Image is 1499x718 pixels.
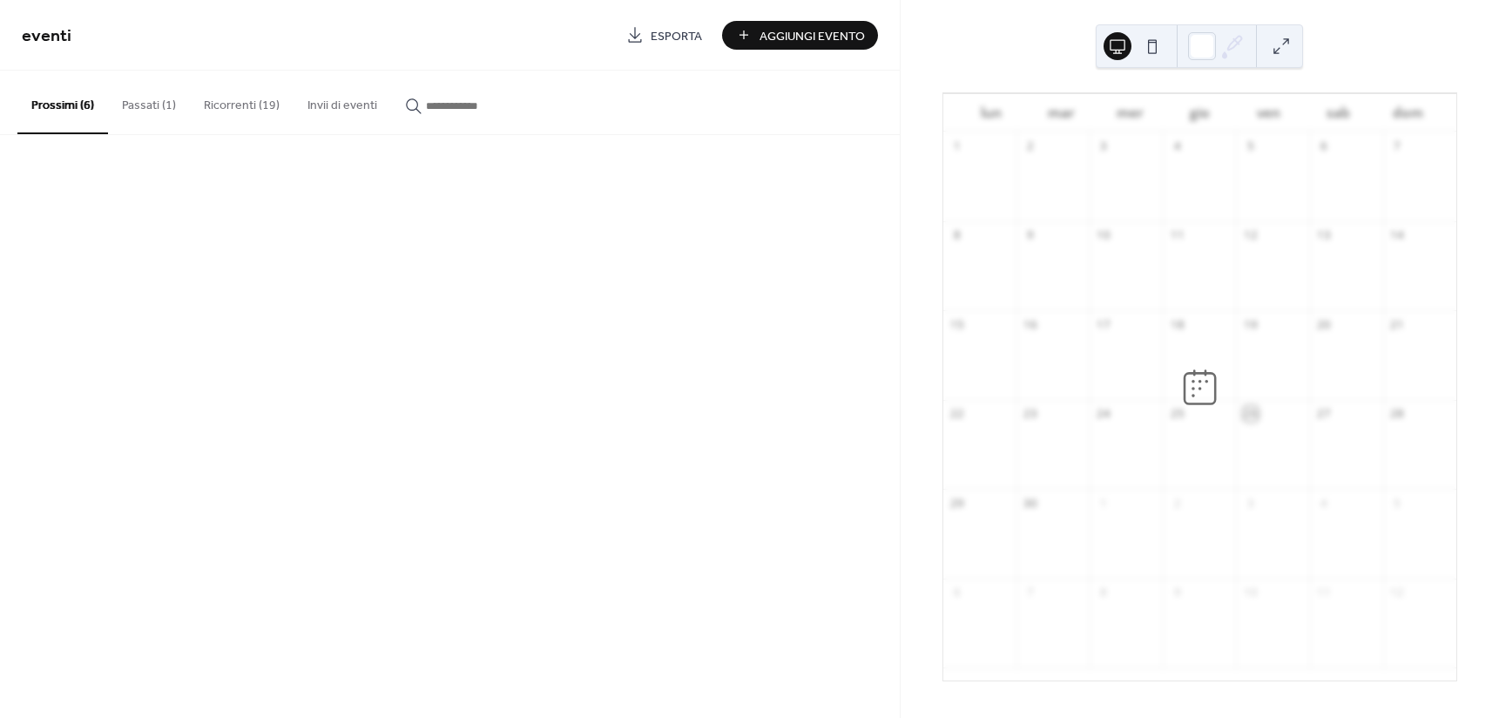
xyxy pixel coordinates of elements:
[651,27,702,45] span: Esporta
[1389,585,1405,600] div: 12
[1096,495,1111,511] div: 1
[1096,585,1111,600] div: 8
[1243,585,1259,600] div: 10
[1026,94,1096,132] div: mar
[1389,139,1405,154] div: 7
[1096,94,1165,132] div: mer
[949,316,965,332] div: 15
[957,94,1027,132] div: lun
[1169,139,1185,154] div: 4
[1169,495,1185,511] div: 2
[1304,94,1374,132] div: sab
[1165,94,1234,132] div: gio
[1243,495,1259,511] div: 3
[190,71,294,132] button: Ricorrenti (19)
[1169,585,1185,600] div: 9
[1023,316,1038,332] div: 16
[1096,227,1111,243] div: 10
[1023,495,1038,511] div: 30
[1169,316,1185,332] div: 18
[1243,316,1259,332] div: 19
[1389,495,1405,511] div: 5
[1234,94,1304,132] div: ven
[108,71,190,132] button: Passati (1)
[760,27,865,45] span: Aggiungi Evento
[1316,139,1332,154] div: 6
[1316,495,1332,511] div: 4
[949,585,965,600] div: 6
[1096,139,1111,154] div: 3
[1389,316,1405,332] div: 21
[1169,406,1185,422] div: 25
[722,21,878,50] button: Aggiungi Evento
[949,139,965,154] div: 1
[1023,227,1038,243] div: 9
[1373,94,1442,132] div: dom
[613,21,715,50] a: Esporta
[1316,227,1332,243] div: 13
[1096,406,1111,422] div: 24
[949,495,965,511] div: 29
[1243,227,1259,243] div: 12
[949,406,965,422] div: 22
[17,71,108,134] button: Prossimi (6)
[949,227,965,243] div: 8
[1316,316,1332,332] div: 20
[294,71,391,132] button: Invii di eventi
[1316,585,1332,600] div: 11
[1389,227,1405,243] div: 14
[1023,139,1038,154] div: 2
[1243,139,1259,154] div: 5
[1316,406,1332,422] div: 27
[1096,316,1111,332] div: 17
[1023,585,1038,600] div: 7
[1389,406,1405,422] div: 28
[1169,227,1185,243] div: 11
[22,19,71,53] span: eventi
[1023,406,1038,422] div: 23
[1243,406,1259,422] div: 26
